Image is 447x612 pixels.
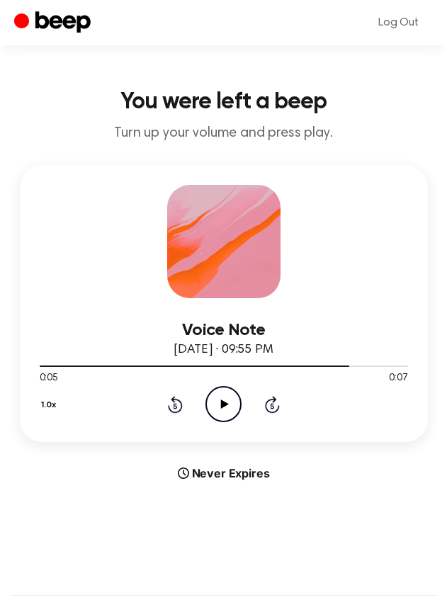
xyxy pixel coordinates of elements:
a: Log Out [364,6,433,40]
p: Turn up your volume and press play. [11,125,436,142]
button: 1.0x [40,393,62,417]
span: 0:07 [389,371,407,386]
h1: You were left a beep [11,91,436,113]
span: 0:05 [40,371,58,386]
a: Beep [14,9,94,37]
div: Never Expires [20,465,428,482]
span: [DATE] · 09:55 PM [174,344,273,356]
h3: Voice Note [40,321,408,340]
